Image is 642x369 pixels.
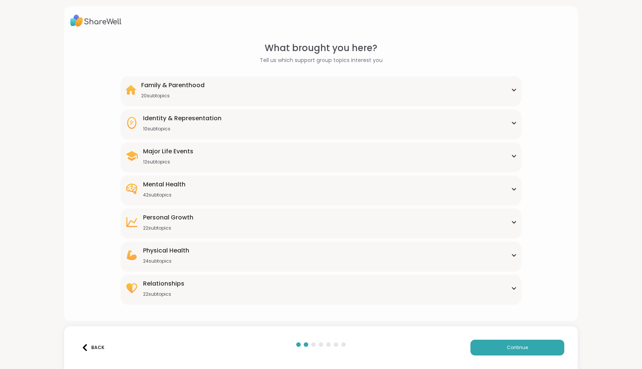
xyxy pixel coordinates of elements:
span: What brought you here? [265,41,377,55]
div: Relationships [143,279,184,288]
img: ShareWell Logo [70,12,122,29]
button: Continue [470,340,564,355]
div: Physical Health [143,246,189,255]
div: 12 subtopics [143,159,193,165]
div: Family & Parenthood [141,81,205,90]
div: 22 subtopics [143,225,193,231]
div: Identity & Representation [143,114,222,123]
div: 10 subtopics [143,126,222,132]
button: Back [78,340,108,355]
div: Back [81,344,104,351]
div: Personal Growth [143,213,193,222]
div: 42 subtopics [143,192,185,198]
div: Major Life Events [143,147,193,156]
div: 22 subtopics [143,291,184,297]
span: Continue [507,344,528,351]
div: Mental Health [143,180,185,189]
span: Tell us which support group topics interest you [260,56,383,64]
div: 20 subtopics [141,93,205,99]
div: 24 subtopics [143,258,189,264]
